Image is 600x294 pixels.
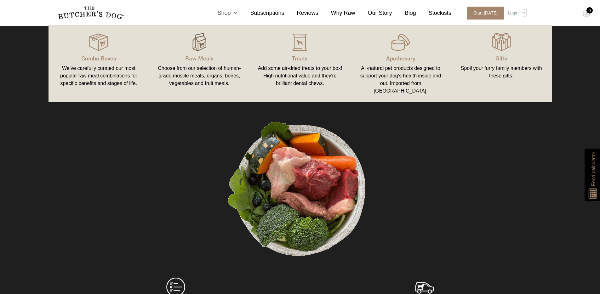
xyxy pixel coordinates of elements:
a: Shop [205,9,237,17]
div: v 4.0.25 [18,10,31,15]
div: All-natural pet products designed to support your dog’s health inside and out. Imported from [GEO... [358,65,443,95]
div: Spoil your furry family members with these gifts. [459,65,544,80]
div: Domain Overview [24,37,56,41]
img: website_grey.svg [10,16,15,21]
div: Add some air-dried treats to your box! High nutritional value and they're brilliant dental chews. [257,65,343,87]
a: Why Raw [318,9,355,17]
a: Login [506,7,527,20]
img: TBD_Before_After.gif [213,103,387,278]
a: Stockists [416,9,451,17]
a: Start [DATE] [461,7,506,20]
a: Reviews [284,9,318,17]
div: We’ve carefully curated our most popular raw meal combinations for specific benefits and stages o... [56,65,142,87]
a: Subscriptions [237,9,284,17]
img: tab_domain_overview_orange.svg [17,37,22,42]
a: Gifts Spoil your furry family members with these gifts. [451,31,552,96]
img: tab_keywords_by_traffic_grey.svg [63,37,68,42]
p: Combo Boxes [56,54,142,62]
a: Raw Meals Choose from our selection of human-grade muscle meats, organs, bones, vegetables and fr... [149,31,250,96]
span: Food calculator [590,152,597,186]
p: Treats [257,54,343,62]
img: TBD_Cart-Empty.png [583,9,591,18]
p: Raw Meals [157,54,242,62]
a: Treats Add some air-dried treats to your box! High nutritional value and they're brilliant dental... [250,31,351,96]
div: Domain: [DOMAIN_NAME] [16,16,69,21]
div: Choose from our selection of human-grade muscle meats, organs, bones, vegetables and fruit meals. [157,65,242,87]
img: TBD_build-A-Box_Hover.png [190,33,209,52]
span: Start [DATE] [467,7,504,20]
div: Keywords by Traffic [70,37,106,41]
a: Apothecary All-natural pet products designed to support your dog’s health inside and out. Importe... [350,31,451,96]
a: Our Story [355,9,392,17]
a: Combo Boxes We’ve carefully curated our most popular raw meal combinations for specific benefits ... [49,31,149,96]
p: Apothecary [358,54,443,62]
p: Gifts [459,54,544,62]
div: 0 [586,7,593,14]
img: logo_orange.svg [10,10,15,15]
a: Blog [392,9,416,17]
